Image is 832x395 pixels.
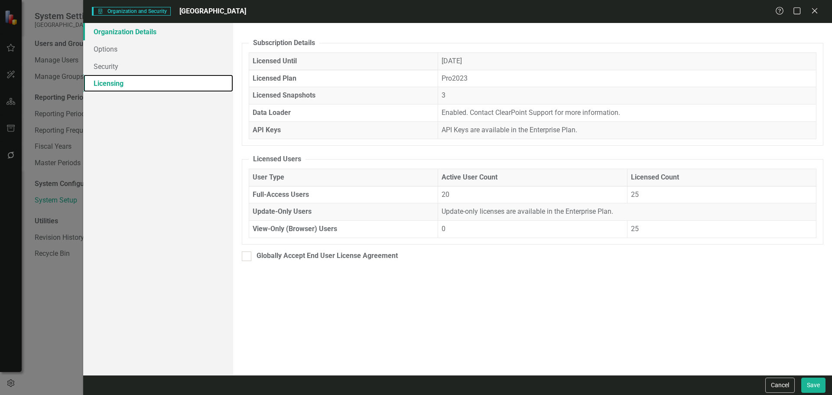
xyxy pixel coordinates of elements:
[249,221,438,238] th: View-Only (Browser) Users
[438,104,816,122] td: Enabled. Contact ClearPoint Support for more information.
[438,186,627,203] td: 20
[249,169,438,186] th: User Type
[438,52,816,70] td: [DATE]
[249,122,438,139] th: API Keys
[249,104,438,122] th: Data Loader
[92,7,171,16] span: Organization and Security
[83,23,233,40] a: Organization Details
[438,87,816,104] td: 3
[249,38,319,48] legend: Subscription Details
[765,378,795,393] button: Cancel
[438,203,816,221] td: Update-only licenses are available in the Enterprise Plan.
[83,75,233,92] a: Licensing
[83,40,233,58] a: Options
[257,251,398,261] div: Globally Accept End User License Agreement
[249,154,305,164] legend: Licensed Users
[627,221,816,238] td: 25
[438,221,627,238] td: 0
[438,122,816,139] td: API Keys are available in the Enterprise Plan.
[438,169,627,186] th: Active User Count
[249,70,438,87] th: Licensed Plan
[801,378,825,393] button: Save
[249,203,438,221] th: Update-Only Users
[249,87,438,104] th: Licensed Snapshots
[627,186,816,203] td: 25
[249,186,438,203] th: Full-Access Users
[83,58,233,75] a: Security
[438,70,816,87] td: Pro2023
[627,169,816,186] th: Licensed Count
[179,7,246,15] span: [GEOGRAPHIC_DATA]
[249,52,438,70] th: Licensed Until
